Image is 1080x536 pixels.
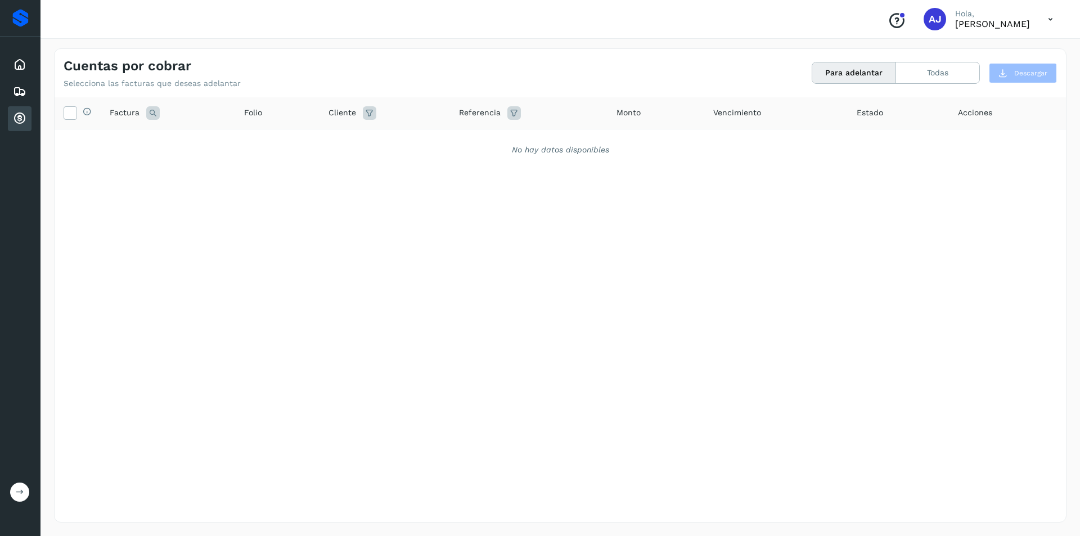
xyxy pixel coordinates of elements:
p: Selecciona las facturas que deseas adelantar [64,79,241,88]
span: Referencia [459,107,501,119]
span: Folio [244,107,262,119]
span: Estado [857,107,883,119]
span: Monto [616,107,641,119]
div: Cuentas por cobrar [8,106,31,131]
div: Inicio [8,52,31,77]
button: Todas [896,62,979,83]
div: No hay datos disponibles [69,144,1051,156]
button: Para adelantar [812,62,896,83]
div: Embarques [8,79,31,104]
p: Hola, [955,9,1030,19]
span: Factura [110,107,139,119]
p: Abraham Juarez Medrano [955,19,1030,29]
span: Cliente [328,107,356,119]
button: Descargar [989,63,1057,83]
span: Vencimiento [713,107,761,119]
span: Descargar [1014,68,1047,78]
h4: Cuentas por cobrar [64,58,191,74]
span: Acciones [958,107,992,119]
